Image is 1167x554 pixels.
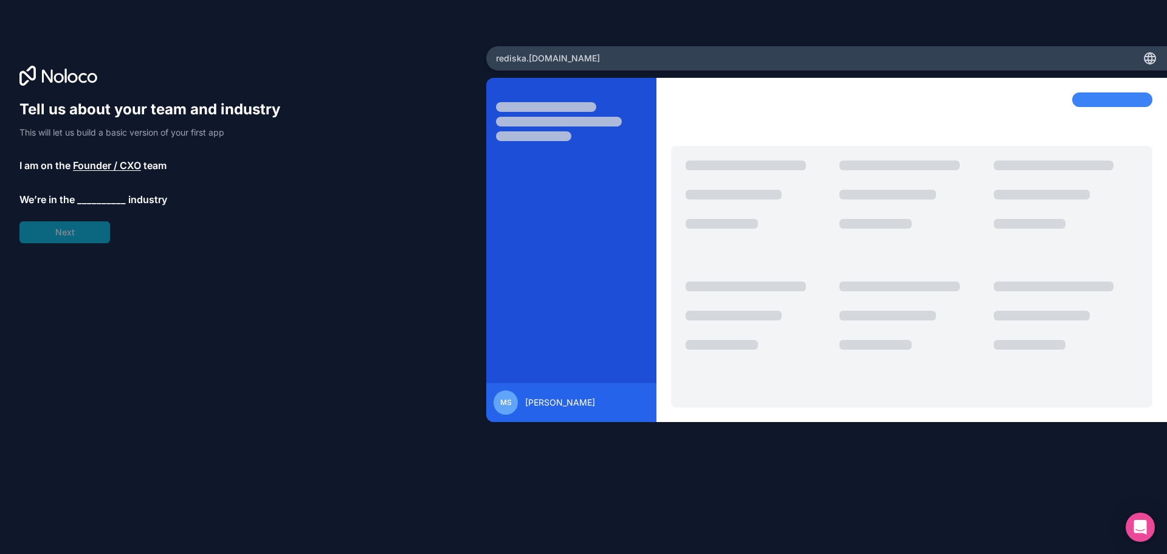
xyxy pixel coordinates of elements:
[77,192,126,207] span: __________
[500,398,512,407] span: MS
[19,158,71,173] span: I am on the
[496,52,600,64] span: rediska .[DOMAIN_NAME]
[128,192,167,207] span: industry
[19,192,75,207] span: We’re in the
[73,158,141,173] span: Founder / CXO
[525,396,595,409] span: [PERSON_NAME]
[19,126,292,139] p: This will let us build a basic version of your first app
[1126,513,1155,542] div: Open Intercom Messenger
[19,100,292,119] h1: Tell us about your team and industry
[143,158,167,173] span: team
